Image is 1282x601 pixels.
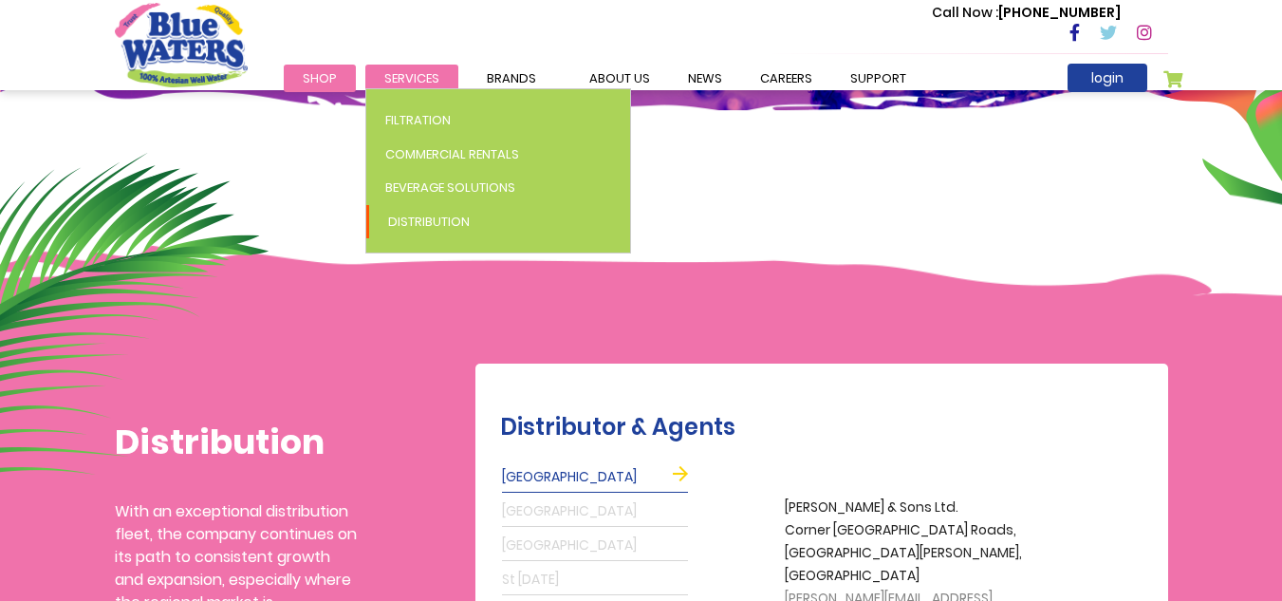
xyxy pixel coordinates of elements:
[115,422,357,462] h1: Distribution
[669,65,741,92] a: News
[385,145,519,163] span: Commercial Rentals
[570,65,669,92] a: about us
[502,531,688,561] a: [GEOGRAPHIC_DATA]
[502,462,688,493] a: [GEOGRAPHIC_DATA]
[932,3,998,22] span: Call Now :
[384,69,439,87] span: Services
[487,69,536,87] span: Brands
[303,69,337,87] span: Shop
[741,65,831,92] a: careers
[388,213,470,231] span: Distribution
[385,111,451,129] span: Filtration
[932,3,1121,23] p: [PHONE_NUMBER]
[1068,64,1147,92] a: login
[500,414,1159,441] h2: Distributor & Agents
[115,3,248,86] a: store logo
[831,65,925,92] a: support
[502,497,688,527] a: [GEOGRAPHIC_DATA]
[502,565,688,595] a: St [DATE]
[385,178,515,197] span: Beverage Solutions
